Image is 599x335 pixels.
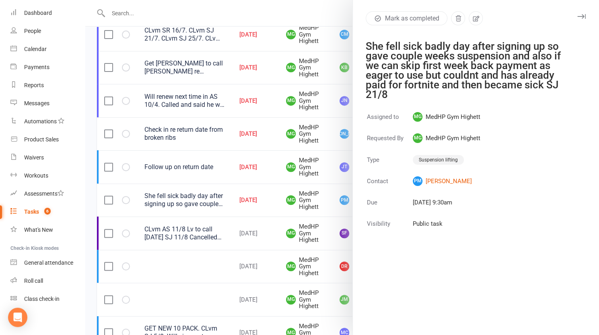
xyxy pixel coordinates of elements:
[10,94,85,112] a: Messages
[366,112,412,132] td: Assigned to
[413,133,422,143] span: MG
[24,172,48,179] div: Workouts
[10,221,85,239] a: What's New
[413,176,480,186] a: PM[PERSON_NAME]
[24,28,41,34] div: People
[10,203,85,221] a: Tasks 6
[8,308,27,327] div: Open Intercom Messenger
[10,4,85,22] a: Dashboard
[24,208,39,215] div: Tasks
[24,100,49,106] div: Messages
[10,40,85,58] a: Calendar
[366,176,412,196] td: Contact
[413,155,464,165] div: Suspension lifting
[10,22,85,40] a: People
[366,133,412,153] td: Requested By
[24,190,64,197] div: Assessments
[10,58,85,76] a: Payments
[366,154,412,175] td: Type
[24,64,49,70] div: Payments
[10,272,85,290] a: Roll call
[24,296,60,302] div: Class check-in
[24,154,44,161] div: Waivers
[24,82,44,88] div: Reports
[10,76,85,94] a: Reports
[412,197,481,218] td: [DATE] 9:30am
[366,11,447,25] button: Mark as completed
[24,136,59,143] div: Product Sales
[24,46,47,52] div: Calendar
[24,118,57,125] div: Automations
[24,259,73,266] div: General attendance
[10,112,85,131] a: Automations
[44,208,51,214] span: 6
[10,131,85,149] a: Product Sales
[366,197,412,218] td: Due
[413,112,480,122] span: MedHP Gym Highett
[24,227,53,233] div: What's New
[413,176,422,186] span: PM
[412,219,481,239] td: Public task
[366,41,576,99] div: She fell sick badly day after signing up so gave couple weeks suspension and also if we can skip ...
[10,185,85,203] a: Assessments
[10,149,85,167] a: Waivers
[10,290,85,308] a: Class kiosk mode
[10,254,85,272] a: General attendance kiosk mode
[10,167,85,185] a: Workouts
[24,10,52,16] div: Dashboard
[413,112,422,122] span: MG
[24,278,43,284] div: Roll call
[413,133,480,143] span: MedHP Gym Highett
[366,219,412,239] td: Visibility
